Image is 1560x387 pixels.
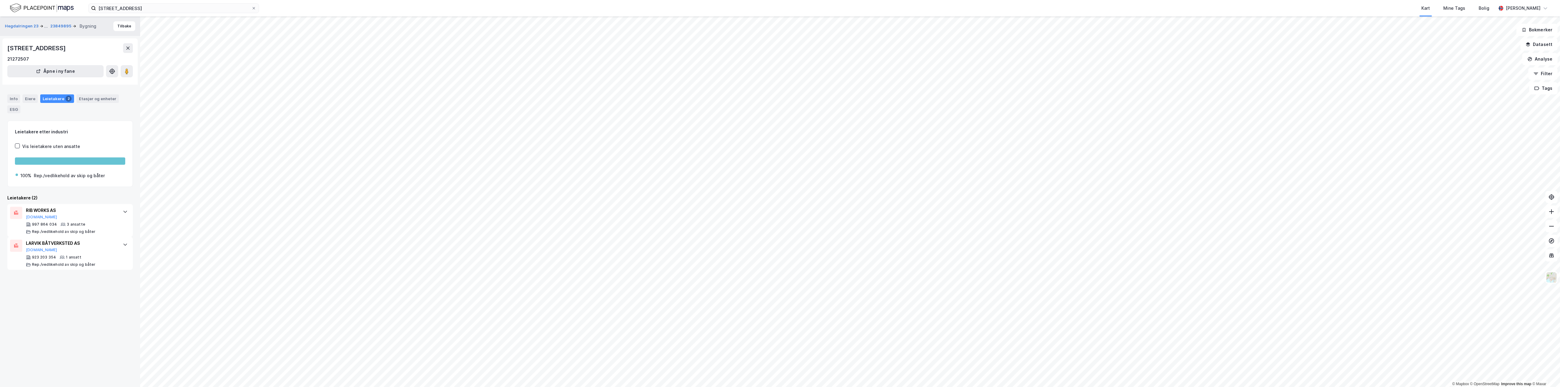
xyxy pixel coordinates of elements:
[1452,382,1469,386] a: Mapbox
[1528,68,1558,80] button: Filter
[32,222,57,227] div: 997 864 034
[40,94,74,103] div: Leietakere
[7,194,133,202] div: Leietakere (2)
[1530,358,1560,387] iframe: Chat Widget
[23,94,38,103] div: Eiere
[1470,382,1500,386] a: OpenStreetMap
[50,23,73,29] button: 23849895
[34,172,105,179] div: Rep./vedlikehold av skip og båter
[67,222,85,227] div: 3 ansatte
[1421,5,1430,12] div: Kart
[66,96,72,102] div: 2
[1520,38,1558,51] button: Datasett
[79,96,116,101] div: Etasjer og enheter
[1530,358,1560,387] div: Kontrollprogram for chat
[96,4,251,13] input: Søk på adresse, matrikkel, gårdeiere, leietakere eller personer
[1529,82,1558,94] button: Tags
[20,172,31,179] div: 100%
[1501,382,1531,386] a: Improve this map
[1506,5,1540,12] div: [PERSON_NAME]
[1546,272,1557,283] img: Z
[66,255,81,260] div: 1 ansatt
[26,207,117,214] div: RIB WORKS AS
[80,23,96,30] div: Bygning
[26,215,57,220] button: [DOMAIN_NAME]
[7,65,104,77] button: Åpne i ny fane
[7,43,67,53] div: [STREET_ADDRESS]
[32,255,56,260] div: 923 203 354
[5,23,40,30] button: Hegdalringen 23
[26,240,117,247] div: LARVIK BÅTVERKSTED AS
[10,3,74,13] img: logo.f888ab2527a4732fd821a326f86c7f29.svg
[32,229,96,234] div: Rep./vedlikehold av skip og båter
[15,128,125,135] div: Leietakere etter industri
[22,143,80,150] div: Vis leietakere uten ansatte
[7,105,20,113] div: ESG
[7,94,20,103] div: Info
[113,21,135,31] button: Tilbake
[1516,24,1558,36] button: Bokmerker
[44,23,48,30] div: ...
[1479,5,1489,12] div: Bolig
[1522,53,1558,65] button: Analyse
[32,262,96,267] div: Rep./vedlikehold av skip og båter
[7,55,29,63] div: 21272507
[1443,5,1465,12] div: Mine Tags
[26,248,57,252] button: [DOMAIN_NAME]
